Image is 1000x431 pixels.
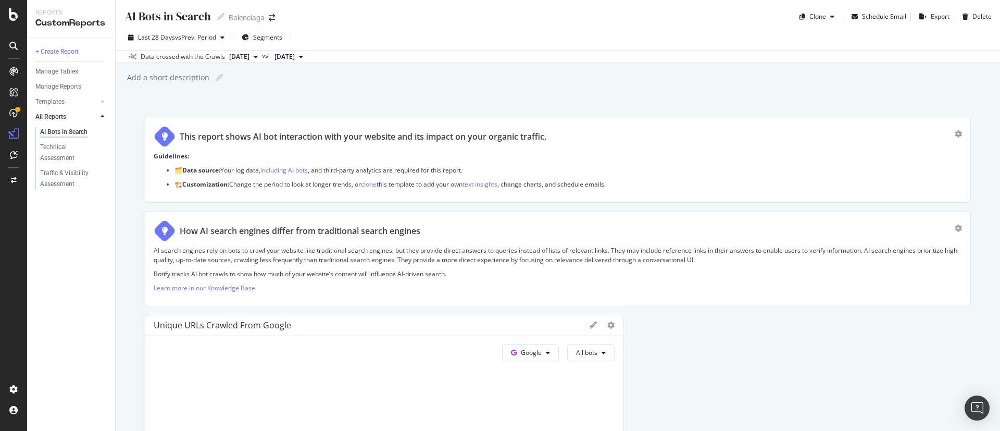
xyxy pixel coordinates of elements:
[138,33,175,42] span: Last 28 Days
[225,51,262,63] button: [DATE]
[40,127,87,138] div: AI Bots in Search
[145,117,971,203] div: This report shows AI bot interaction with your website and its impact on your organic traffic.Gui...
[174,166,962,175] p: 🗂️ Your log data, , and third-party analytics are required for this report.
[35,96,65,107] div: Templates
[154,152,189,161] strong: Guidelines:
[862,12,906,21] div: Schedule Email
[126,72,209,83] div: Add a short description
[931,12,949,21] div: Export
[35,96,97,107] a: Templates
[154,246,962,264] p: AI search engines rely on bots to crawl your website like traditional search engines, but they pr...
[154,284,255,292] a: Learn more in our Knowledge Base
[145,211,971,306] div: How AI search engines differ from traditional search enginesAI search engines rely on bots to cra...
[955,225,962,232] div: gear
[972,12,992,21] div: Delete
[238,29,286,46] button: Segments
[795,8,839,25] button: Clone
[180,225,420,237] div: How AI search engines differ from traditional search engines
[958,8,992,25] button: Delete
[35,81,81,92] div: Manage Reports
[35,112,66,122] div: All Reports
[502,344,559,361] button: Google
[35,81,108,92] a: Manage Reports
[269,14,275,21] div: arrow-right-arrow-left
[262,51,270,60] span: vs
[35,46,108,57] a: + Create Report
[260,166,308,175] a: including AI bots
[274,52,295,61] span: 2025 Sep. 7th
[154,320,291,330] div: Unique URLs Crawled from Google
[216,74,223,81] i: Edit report name
[567,344,615,361] button: All bots
[965,396,990,421] div: Open Intercom Messenger
[40,142,108,164] a: Technical Assessment
[124,29,229,46] button: Last 28 DaysvsPrev. Period
[40,168,108,190] a: Traffic & Visibility Assessment
[229,13,265,23] div: Balenciaga
[847,8,906,25] button: Schedule Email
[40,168,101,190] div: Traffic & Visibility Assessment
[182,166,220,175] strong: Data source:
[809,12,826,21] div: Clone
[270,51,307,63] button: [DATE]
[180,131,546,143] div: This report shows AI bot interaction with your website and its impact on your organic traffic.
[35,66,78,77] div: Manage Tables
[521,348,542,357] span: Google
[174,180,962,189] p: 🏗️ Change the period to look at longer trends, or this template to add your own , change charts, ...
[40,127,108,138] a: AI Bots in Search
[915,8,949,25] button: Export
[35,17,107,29] div: CustomReports
[361,180,377,189] a: clone
[217,13,224,20] i: Edit report name
[124,8,211,24] div: AI Bots in Search
[253,33,282,42] span: Segments
[576,348,597,357] span: All bots
[955,130,962,138] div: gear
[35,112,97,122] a: All Reports
[229,52,249,61] span: 2025 Oct. 5th
[463,180,497,189] a: text insights
[35,8,107,17] div: Reports
[154,269,962,278] p: Botify tracks AI bot crawls to show how much of your website’s content will influence AI-driven s...
[175,33,216,42] span: vs Prev. Period
[141,52,225,61] div: Data crossed with the Crawls
[182,180,229,189] strong: Customization:
[35,66,108,77] a: Manage Tables
[35,46,79,57] div: + Create Report
[40,142,98,164] div: Technical Assessment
